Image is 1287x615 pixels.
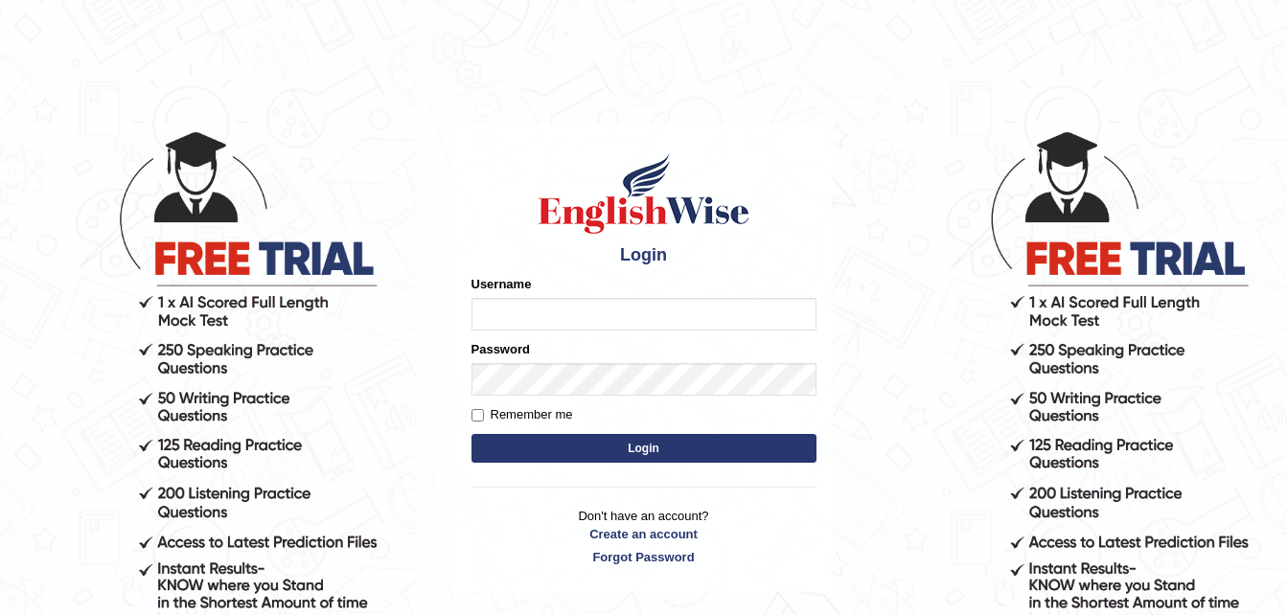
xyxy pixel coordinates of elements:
img: Logo of English Wise sign in for intelligent practice with AI [535,150,753,237]
p: Don't have an account? [471,507,816,566]
button: Login [471,434,816,463]
a: Forgot Password [471,548,816,566]
label: Username [471,275,532,293]
label: Remember me [471,405,573,424]
h4: Login [471,246,816,265]
label: Password [471,340,530,358]
input: Remember me [471,409,484,421]
a: Create an account [471,525,816,543]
